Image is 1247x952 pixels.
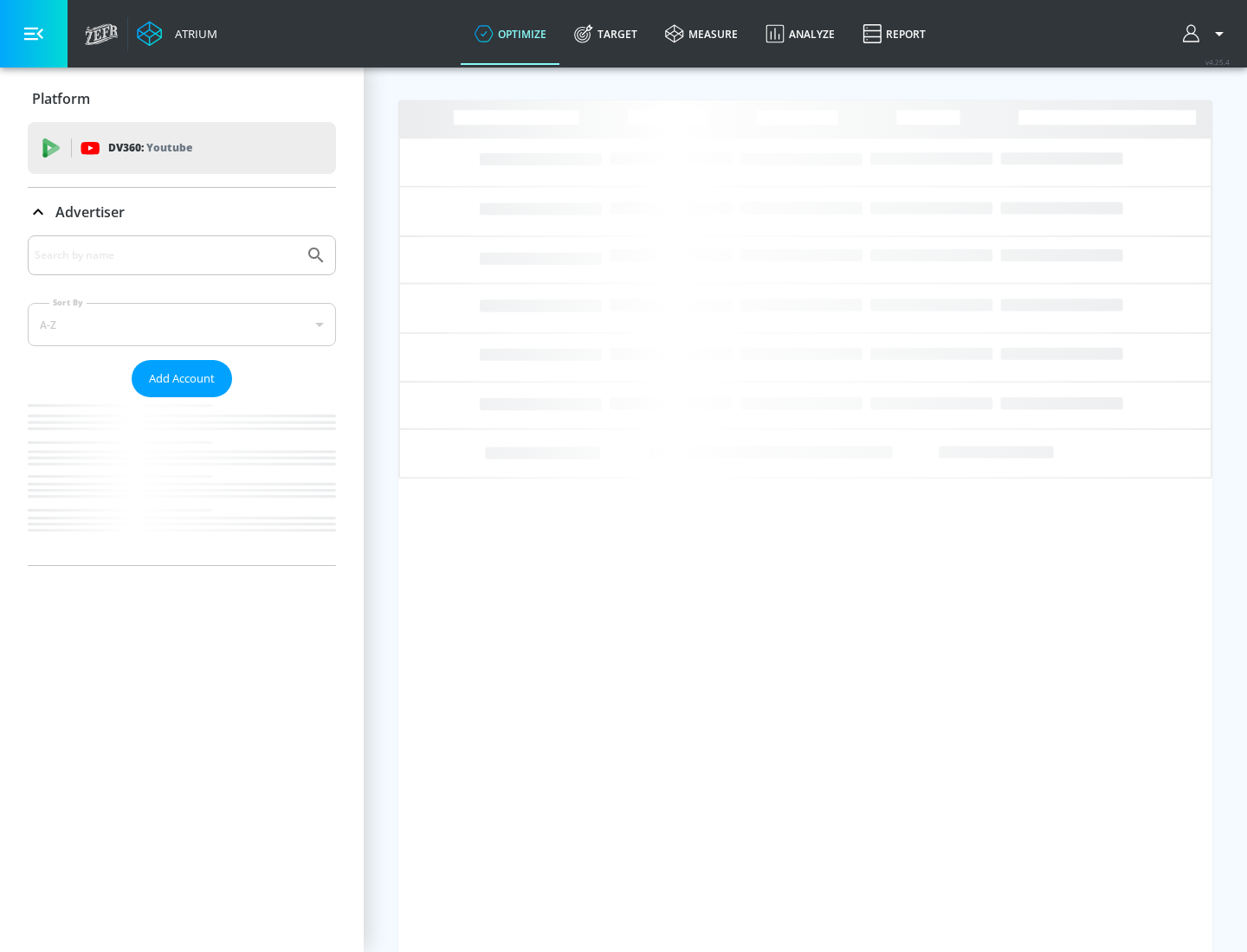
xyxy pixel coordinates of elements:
a: Target [560,3,651,65]
a: measure [651,3,752,65]
a: Atrium [137,21,217,47]
div: Advertiser [28,235,336,565]
p: Advertiser [55,203,125,222]
label: Sort By [49,297,87,308]
p: Platform [32,89,90,108]
div: Platform [28,74,336,123]
p: DV360: [108,138,192,158]
a: Report [849,3,940,65]
div: Advertiser [28,188,336,236]
span: v 4.25.4 [1205,57,1230,67]
button: Add Account [132,360,232,397]
span: Add Account [149,369,215,389]
p: Youtube [146,138,192,157]
div: A-Z [28,303,336,346]
div: DV360: Youtube [28,122,336,174]
nav: list of Advertiser [28,397,336,565]
a: Analyze [752,3,849,65]
div: Atrium [168,26,217,42]
input: Search by name [35,244,297,267]
a: optimize [461,3,560,65]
